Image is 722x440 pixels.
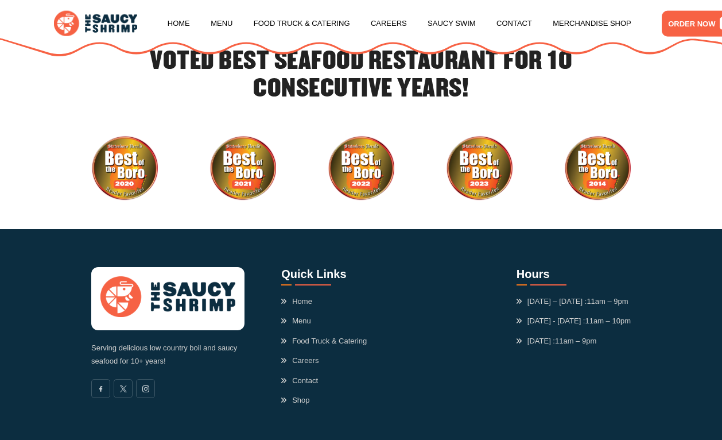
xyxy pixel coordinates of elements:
img: logo [100,276,235,317]
a: Contact [496,2,532,45]
span: 11am – 10pm [585,317,631,325]
a: Contact [281,375,318,387]
a: Food Truck & Catering [281,335,367,347]
div: 7 / 10 [91,135,158,202]
img: Best of the Boro [446,135,513,202]
span: 11am – 9pm [555,337,596,345]
h3: Hours [517,267,631,286]
h3: Quick Links [281,267,367,286]
a: Merchandise Shop [553,2,631,45]
div: 10 / 10 [446,135,513,202]
img: Best of the Boro [564,135,631,202]
p: Serving delicious low country boil and saucy seafood for 10+ years! [91,342,244,368]
img: Best of the Boro [328,135,394,202]
a: Home [281,296,312,307]
a: Careers [371,2,407,45]
div: 9 / 10 [328,135,394,202]
div: 8 / 10 [209,135,276,202]
a: Shop [281,395,309,406]
img: Best of the Boro [91,135,158,202]
span: [DATE] : [517,335,596,347]
a: Menu [211,2,232,45]
span: [DATE] – [DATE] : [517,296,628,307]
span: [DATE] - [DATE] : [517,315,631,327]
a: Careers [281,355,319,366]
span: 11am – 9pm [587,297,628,306]
a: Home [168,2,190,45]
img: logo [54,11,137,36]
a: Menu [281,315,311,327]
div: 1 / 10 [564,135,631,202]
a: Food Truck & Catering [254,2,350,45]
a: Saucy Swim [428,2,476,45]
h2: VOTED BEST SEAFOOD RESTAURANT FOR 10 CONSECUTIVE YEARS! [91,48,631,130]
img: Best of the Boro [209,135,276,202]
